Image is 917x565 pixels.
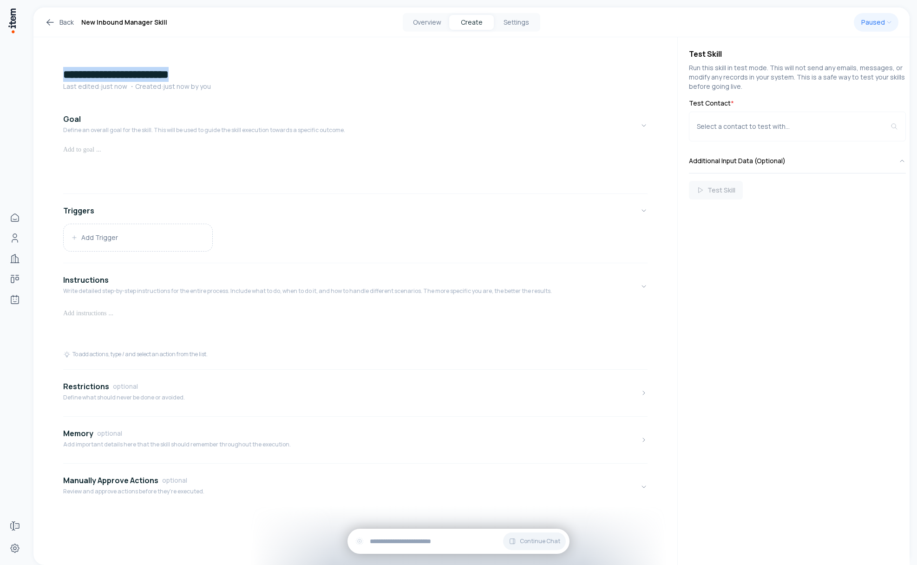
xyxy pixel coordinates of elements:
[63,267,648,306] button: InstructionsWrite detailed step-by-step instructions for the entire process. Include what to do, ...
[64,224,212,251] button: Add Trigger
[63,287,552,295] p: Write detailed step-by-step instructions for the entire process. Include what to do, when to do i...
[6,290,24,309] a: Agents
[63,306,648,366] div: InstructionsWrite detailed step-by-step instructions for the entire process. Include what to do, ...
[63,381,109,392] h4: Restrictions
[6,208,24,227] a: Home
[689,48,906,60] h4: Test Skill
[63,106,648,145] button: GoalDefine an overall goal for the skill. This will be used to guide the skill execution towards ...
[63,428,93,439] h4: Memory
[63,420,648,459] button: MemoryoptionalAdd important details here that the skill should remember throughout the execution.
[63,224,648,259] div: Triggers
[689,99,906,108] label: Test Contact
[81,17,167,28] h1: New Inbound Manager Skill
[520,538,560,545] span: Continue Chat
[6,270,24,288] a: deals
[6,229,24,247] a: Contacts
[503,532,566,550] button: Continue Chat
[494,15,538,30] button: Settings
[63,394,185,401] p: Define what should never be done or avoided.
[697,122,891,131] div: Select a contact to test with...
[63,506,648,514] div: Manually Approve ActionsoptionalReview and approve actions before they're executed.
[63,126,345,134] p: Define an overall goal for the skill. This will be used to guide the skill execution towards a sp...
[63,82,648,91] p: Last edited: just now ・Created: just now by you
[63,475,158,486] h4: Manually Approve Actions
[63,198,648,224] button: Triggers
[347,529,570,554] div: Continue Chat
[6,249,24,268] a: Companies
[63,145,648,190] div: GoalDefine an overall goal for the skill. This will be used to guide the skill execution towards ...
[63,373,648,412] button: RestrictionsoptionalDefine what should never be done or avoided.
[689,63,906,91] p: Run this skill in test mode. This will not send any emails, messages, or modify any records in yo...
[45,17,74,28] a: Back
[7,7,17,34] img: Item Brain Logo
[63,467,648,506] button: Manually Approve ActionsoptionalReview and approve actions before they're executed.
[405,15,449,30] button: Overview
[63,113,81,125] h4: Goal
[113,382,138,391] span: optional
[63,274,109,286] h4: Instructions
[97,429,122,438] span: optional
[449,15,494,30] button: Create
[63,488,204,495] p: Review and approve actions before they're executed.
[63,205,94,216] h4: Triggers
[689,149,906,173] button: Additional Input Data (Optional)
[63,351,208,358] div: To add actions, type / and select an action from the list.
[63,441,291,448] p: Add important details here that the skill should remember throughout the execution.
[162,476,187,485] span: optional
[6,539,24,558] a: Settings
[6,517,24,535] a: Forms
